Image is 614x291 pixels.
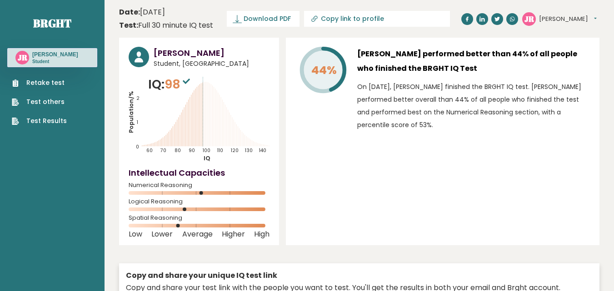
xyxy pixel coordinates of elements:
tspan: 44% [311,62,337,78]
h3: [PERSON_NAME] [154,47,270,59]
span: 98 [165,76,192,93]
tspan: 80 [175,147,181,154]
a: Brght [33,16,71,30]
a: Test Results [12,116,67,126]
span: Higher [222,232,245,236]
tspan: 140 [260,147,267,154]
tspan: 100 [203,147,211,154]
tspan: 60 [146,147,153,154]
p: IQ: [148,75,192,94]
div: Copy and share your unique IQ test link [126,270,593,281]
tspan: 110 [218,147,224,154]
a: Test others [12,97,67,107]
tspan: 1 [137,119,138,126]
span: Low [129,232,142,236]
text: JR [524,13,534,24]
p: On [DATE], [PERSON_NAME] finished the BRGHT IQ test. [PERSON_NAME] performed better overall than ... [357,80,590,131]
tspan: 130 [245,147,253,154]
b: Date: [119,7,140,17]
span: Lower [151,232,173,236]
tspan: 0 [136,144,139,151]
a: Retake test [12,78,67,88]
tspan: 2 [136,95,140,102]
tspan: 70 [160,147,167,154]
h4: Intellectual Capacities [129,167,270,179]
button: [PERSON_NAME] [539,15,597,24]
tspan: 90 [189,147,195,154]
span: Numerical Reasoning [129,183,270,187]
span: Student, [GEOGRAPHIC_DATA] [154,59,270,69]
span: Spatial Reasoning [129,216,270,220]
p: Student [32,59,78,65]
text: JR [18,52,28,63]
b: Test: [119,20,138,30]
span: High [254,232,270,236]
div: Full 30 minute IQ test [119,20,213,31]
a: Download PDF [227,11,300,27]
tspan: 120 [231,147,239,154]
span: Logical Reasoning [129,200,270,203]
h3: [PERSON_NAME] [32,51,78,58]
time: [DATE] [119,7,165,18]
tspan: Population/% [127,91,135,133]
span: Average [182,232,213,236]
span: Download PDF [244,14,291,24]
tspan: IQ [204,154,211,162]
h3: [PERSON_NAME] performed better than 44% of all people who finished the BRGHT IQ Test [357,47,590,76]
